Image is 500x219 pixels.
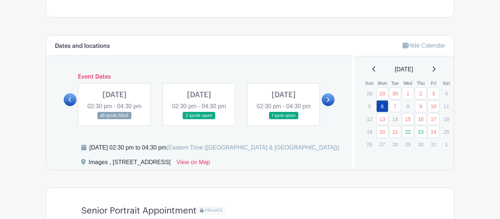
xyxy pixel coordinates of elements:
[395,65,413,74] span: [DATE]
[363,139,376,150] p: 26
[402,80,414,87] th: Wed
[402,101,414,112] p: 8
[176,158,210,170] a: View on Map
[81,205,197,216] h4: Senior Portrait Appointment
[389,139,401,150] p: 28
[77,73,322,80] h6: Event Dates
[403,42,445,49] a: Hide Calendar
[415,87,427,99] a: 2
[376,139,388,150] p: 27
[428,139,440,150] p: 31
[89,143,339,152] div: [DATE] 02:30 pm to 04:30 pm
[376,126,388,138] a: 20
[389,113,401,125] p: 14
[415,139,427,150] p: 30
[440,126,452,137] p: 25
[363,126,376,137] p: 19
[440,139,452,150] p: 1
[389,80,402,87] th: Tue
[402,113,414,125] a: 15
[402,87,414,99] a: 1
[363,80,376,87] th: Sun
[415,113,427,125] a: 16
[440,101,452,112] p: 11
[376,80,389,87] th: Mon
[428,100,440,112] a: 10
[402,139,414,150] p: 29
[363,101,376,112] p: 5
[376,113,388,125] a: 13
[427,80,440,87] th: Fri
[389,126,401,138] a: 21
[402,126,414,138] a: 22
[440,88,452,99] p: 4
[166,144,339,151] span: (Eastern Time ([GEOGRAPHIC_DATA] & [GEOGRAPHIC_DATA]))
[415,100,427,112] a: 9
[440,113,452,125] p: 18
[415,126,427,138] a: 23
[55,43,110,50] h6: Dates and locations
[428,87,440,99] a: 3
[205,208,223,213] span: PRIVATE
[363,113,376,125] p: 12
[376,100,388,112] a: 6
[389,87,401,99] a: 30
[428,126,440,138] a: 24
[414,80,427,87] th: Thu
[428,113,440,125] a: 17
[389,100,401,112] a: 7
[440,80,453,87] th: Sat
[376,87,388,99] a: 29
[363,88,376,99] p: 28
[89,158,171,170] div: Images , [STREET_ADDRESS]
